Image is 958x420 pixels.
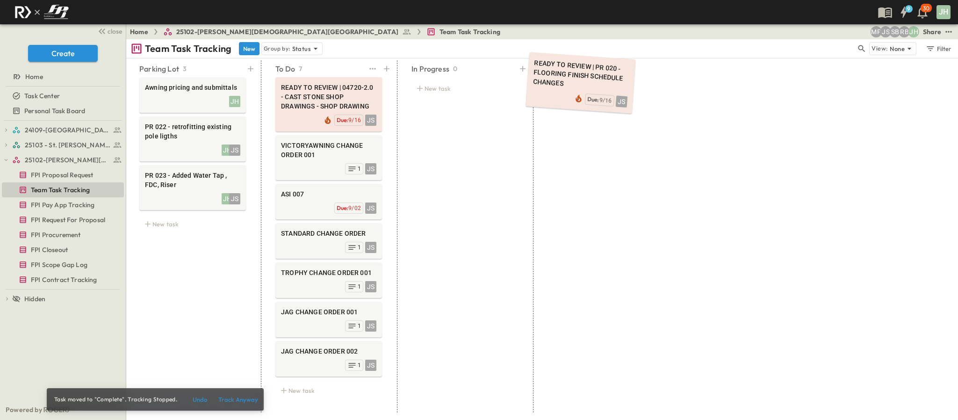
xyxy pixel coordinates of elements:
[222,193,233,204] div: JH
[2,273,122,286] a: FPI Contract Tracking
[31,245,68,254] span: FPI Closeout
[25,140,110,150] span: 25103 - St. [PERSON_NAME] Phase 2
[2,213,122,226] a: FPI Request For Proposal
[31,170,93,180] span: FPI Proposal Request
[2,183,122,196] a: Team Task Tracking
[275,302,382,337] div: JAG CHANGE ORDER 001JS1
[24,294,45,304] span: Hidden
[923,27,941,36] div: Share
[25,72,43,81] span: Home
[453,64,457,73] p: 0
[2,167,124,182] div: FPI Proposal Requesttest
[281,189,376,199] span: ASI 007
[185,392,215,407] button: Undo
[292,44,311,53] p: Status
[299,64,302,73] p: 7
[2,89,122,102] a: Task Center
[872,43,888,54] p: View:
[365,242,376,253] div: JS
[365,320,376,332] div: JS
[275,63,295,74] p: To Do
[239,42,259,55] button: New
[365,360,376,371] div: JS
[281,229,376,238] span: STANDARD CHANGE ORDER
[599,97,612,104] span: 9/16
[890,44,905,53] p: None
[31,275,97,284] span: FPI Contract Tracking
[2,70,122,83] a: Home
[348,117,361,123] span: 9/16
[31,260,87,269] span: FPI Scope Gap Log
[358,362,361,369] span: 1
[337,116,348,123] span: Due:
[139,165,246,210] div: PR 023 - Added Water Tap , FDC, RiserJHJS
[908,26,919,37] div: Jose Hurtado (jhurtado@fpibuilders.com)
[365,203,376,214] div: JS
[12,138,122,152] a: 25103 - St. [PERSON_NAME] Phase 2
[2,242,124,257] div: FPI Closeouttest
[2,138,124,152] div: 25103 - St. [PERSON_NAME] Phase 2test
[923,5,929,12] p: 30
[616,96,628,108] div: JS
[2,198,122,211] a: FPI Pay App Tracking
[275,341,382,377] div: JAG CHANGE ORDER 002JS1
[25,155,110,165] span: 25102-Christ The Redeemer Anglican Church
[31,215,105,224] span: FPI Request For Proposal
[163,27,411,36] a: 25102-[PERSON_NAME][DEMOGRAPHIC_DATA][GEOGRAPHIC_DATA]
[31,230,81,239] span: FPI Procurement
[229,193,240,204] div: JS
[936,5,951,19] div: JH
[216,392,260,407] button: Track Anyway
[922,42,954,55] button: Filter
[139,63,179,74] p: Parking Lot
[365,163,376,174] div: JS
[526,52,636,114] div: READY TO REVIEW | PR 020 - FLOORING FINISH SCHEDULE CHANGESJSDue:9/16
[367,62,378,75] button: test
[533,58,630,93] span: READY TO REVIEW | PR 020 - FLOORING FINISH SCHEDULE CHANGES
[2,104,122,117] a: Personal Task Board
[275,77,382,131] div: READY TO REVIEW | 04720-2.0 - CAST STONE SHOP DRAWINGS - SHOP DRAWINGJSDue:9/16
[2,257,124,272] div: FPI Scope Gap Logtest
[348,205,361,211] span: 9/02
[2,197,124,212] div: FPI Pay App Trackingtest
[2,103,124,118] div: Personal Task Boardtest
[880,26,891,37] div: Jesse Sullivan (jsullivan@fpibuilders.com)
[587,96,599,104] span: Due:
[2,182,124,197] div: Team Task Trackingtest
[2,272,124,287] div: FPI Contract Trackingtest
[28,45,98,62] button: Create
[894,4,913,21] button: 9
[130,27,148,36] a: Home
[229,96,240,107] div: JH
[2,123,124,138] div: 24109-St. Teresa of Calcutta Parish Halltest
[31,185,90,195] span: Team Task Tracking
[24,106,85,116] span: Personal Task Board
[439,27,500,36] span: Team Task Tracking
[907,5,910,13] h6: 9
[281,307,376,317] span: JAG CHANGE ORDER 001
[139,116,246,161] div: PR 022 - retrofitting existing pole ligthsJHJS
[889,26,900,37] div: Sterling Barnett (sterling@fpibuilders.com)
[275,184,382,219] div: ASI 007JSDue:9/02
[2,228,122,241] a: FPI Procurement
[2,168,122,181] a: FPI Proposal Request
[24,91,60,101] span: Task Center
[145,122,240,141] span: PR 022 - retrofitting existing pole ligths
[139,217,246,231] div: New task
[281,83,376,111] span: READY TO REVIEW | 04720-2.0 - CAST STONE SHOP DRAWINGS - SHOP DRAWING
[31,200,94,210] span: FPI Pay App Tracking
[183,64,187,73] p: 3
[264,44,290,53] p: Group by:
[222,145,233,156] div: JH
[2,243,122,256] a: FPI Closeout
[943,26,954,37] button: test
[358,322,361,330] span: 1
[365,115,376,126] div: JS
[145,42,231,55] p: Team Task Tracking
[358,283,361,290] span: 1
[25,125,110,135] span: 24109-St. Teresa of Calcutta Parish Hall
[281,268,376,277] span: TROPHY CHANGE ORDER 001
[411,82,518,95] div: New task
[936,4,951,20] button: JH
[899,26,910,37] div: Regina Barnett (rbarnett@fpibuilders.com)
